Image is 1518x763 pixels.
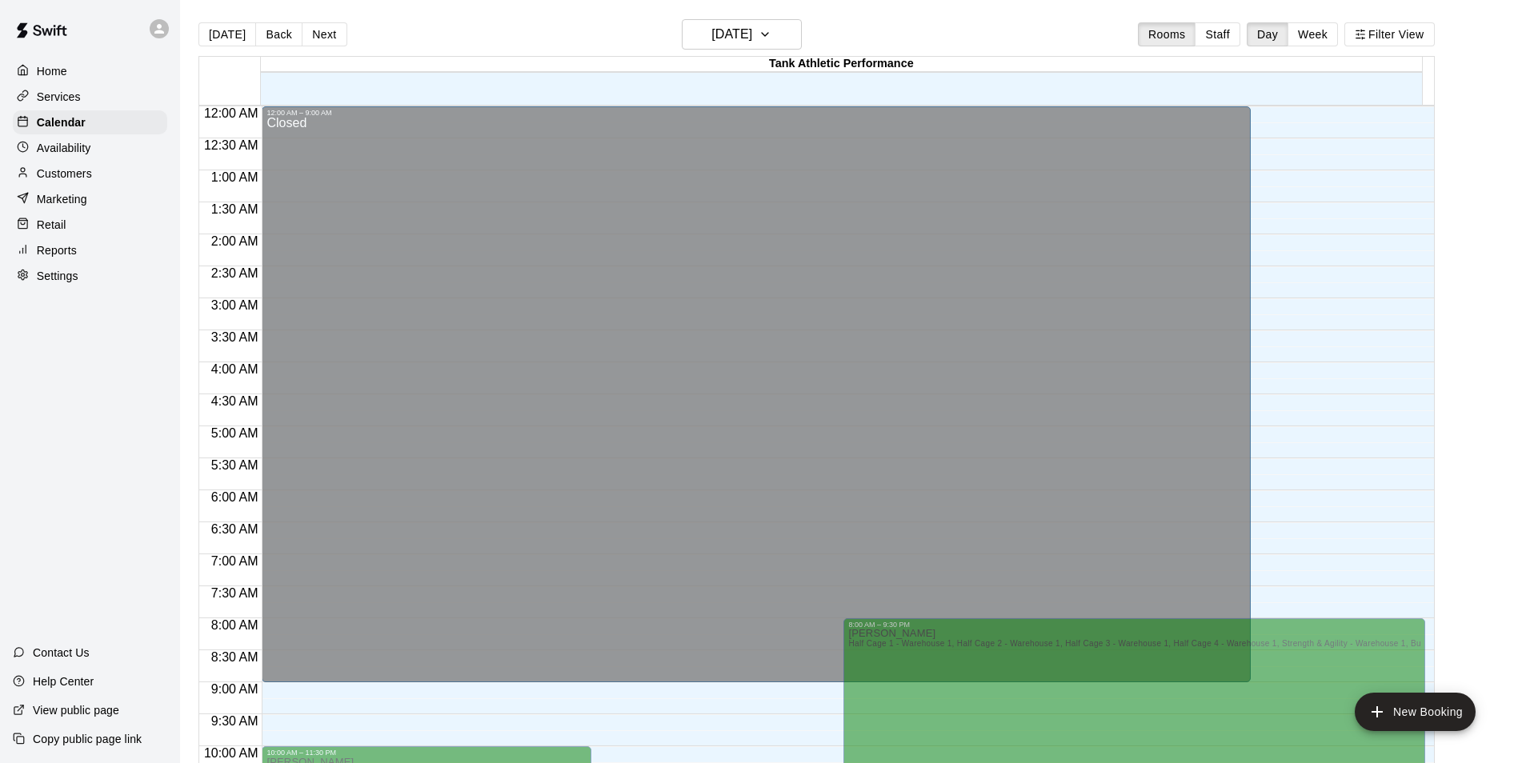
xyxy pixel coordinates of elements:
[1344,22,1434,46] button: Filter View
[207,330,262,344] span: 3:30 AM
[37,114,86,130] p: Calendar
[1355,693,1476,731] button: add
[13,85,167,109] a: Services
[207,234,262,248] span: 2:00 AM
[207,682,262,696] span: 9:00 AM
[207,362,262,376] span: 4:00 AM
[37,89,81,105] p: Services
[37,166,92,182] p: Customers
[262,106,1251,682] div: 12:00 AM – 9:00 AM: Closed
[207,522,262,536] span: 6:30 AM
[198,22,256,46] button: [DATE]
[13,264,167,288] a: Settings
[1288,22,1338,46] button: Week
[37,242,77,258] p: Reports
[207,618,262,632] span: 8:00 AM
[33,731,142,747] p: Copy public page link
[37,140,91,156] p: Availability
[13,162,167,186] a: Customers
[207,426,262,440] span: 5:00 AM
[1138,22,1196,46] button: Rooms
[711,23,752,46] h6: [DATE]
[207,714,262,728] span: 9:30 AM
[33,673,94,689] p: Help Center
[207,202,262,216] span: 1:30 AM
[266,749,587,757] div: 10:00 AM – 11:30 PM
[848,621,1420,629] div: 8:00 AM – 9:30 PM
[13,187,167,211] a: Marketing
[37,63,67,79] p: Home
[266,117,1246,688] div: Closed
[13,213,167,237] a: Retail
[33,702,119,718] p: View public page
[261,57,1421,72] div: Tank Athletic Performance
[207,650,262,664] span: 8:30 AM
[207,266,262,280] span: 2:30 AM
[13,59,167,83] a: Home
[200,746,262,760] span: 10:00 AM
[682,19,802,50] button: [DATE]
[266,109,1246,117] div: 12:00 AM – 9:00 AM
[1195,22,1240,46] button: Staff
[33,645,90,661] p: Contact Us
[13,110,167,134] a: Calendar
[207,586,262,600] span: 7:30 AM
[37,217,66,233] p: Retail
[37,191,87,207] p: Marketing
[207,554,262,568] span: 7:00 AM
[200,106,262,120] span: 12:00 AM
[13,136,167,160] a: Availability
[207,394,262,408] span: 4:30 AM
[255,22,302,46] button: Back
[207,458,262,472] span: 5:30 AM
[13,238,167,262] a: Reports
[37,268,78,284] p: Settings
[207,490,262,504] span: 6:00 AM
[200,138,262,152] span: 12:30 AM
[207,298,262,312] span: 3:00 AM
[207,170,262,184] span: 1:00 AM
[302,22,346,46] button: Next
[1247,22,1288,46] button: Day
